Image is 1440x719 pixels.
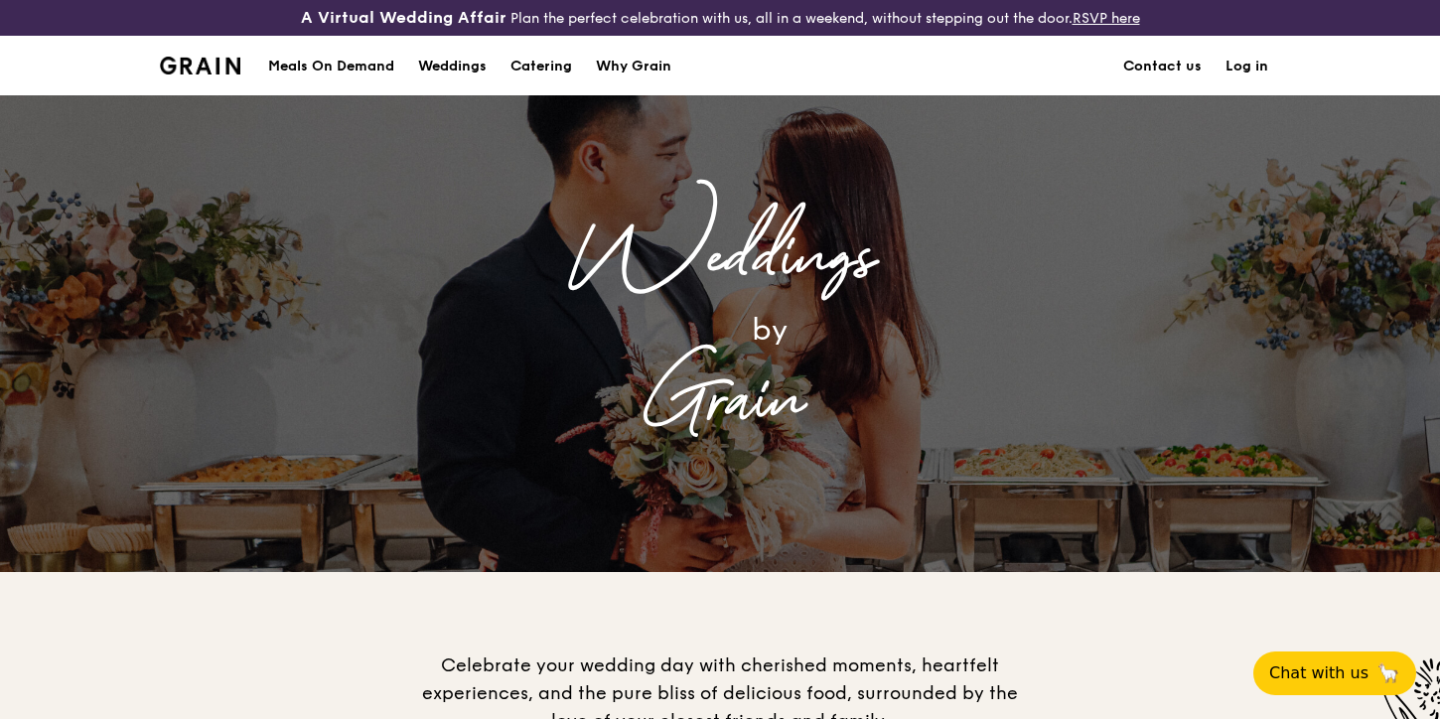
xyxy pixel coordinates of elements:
[323,214,1117,303] div: Weddings
[160,35,240,94] a: GrainGrain
[240,8,1201,28] div: Plan the perfect celebration with us, all in a weekend, without stepping out the door.
[160,57,240,74] img: Grain
[499,37,584,96] a: Catering
[1214,37,1280,96] a: Log in
[1253,651,1416,695] button: Chat with us🦙
[584,37,683,96] a: Why Grain
[1376,661,1400,685] span: 🦙
[406,37,499,96] a: Weddings
[268,37,394,96] div: Meals On Demand
[510,37,572,96] div: Catering
[301,8,506,28] h3: A Virtual Wedding Affair
[1111,37,1214,96] a: Contact us
[596,37,671,96] div: Why Grain
[1073,10,1140,27] a: RSVP here
[422,303,1117,357] div: by
[418,37,487,96] div: Weddings
[1269,661,1368,685] span: Chat with us
[323,357,1117,446] div: Grain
